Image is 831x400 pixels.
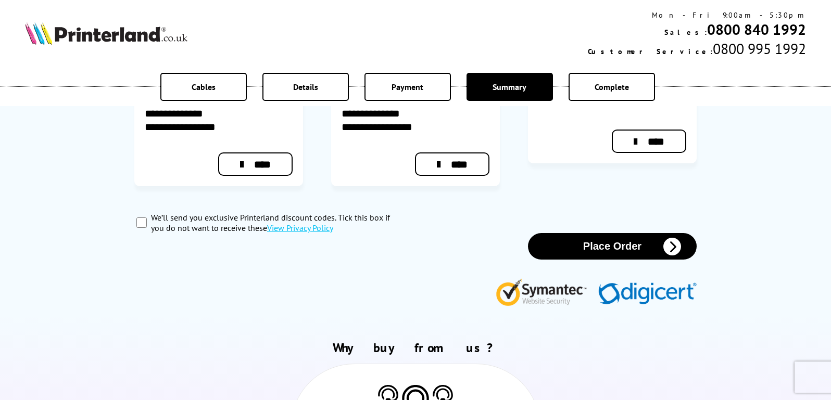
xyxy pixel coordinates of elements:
span: 0800 995 1992 [713,39,806,58]
img: Symantec Website Security [496,276,594,306]
span: Summary [493,82,526,92]
span: Payment [392,82,423,92]
span: Cables [192,82,216,92]
span: Details [293,82,318,92]
a: modal_privacy [267,223,333,233]
h2: Why buy from us? [25,340,806,356]
button: Place Order [528,233,697,260]
span: Complete [595,82,629,92]
div: Mon - Fri 9:00am - 5:30pm [588,10,806,20]
a: 0800 840 1992 [707,20,806,39]
img: Digicert [598,282,697,306]
label: We’ll send you exclusive Printerland discount codes. Tick this box if you do not want to receive ... [151,212,404,233]
span: Sales: [664,28,707,37]
img: Printerland Logo [25,22,187,45]
span: Customer Service: [588,47,713,56]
